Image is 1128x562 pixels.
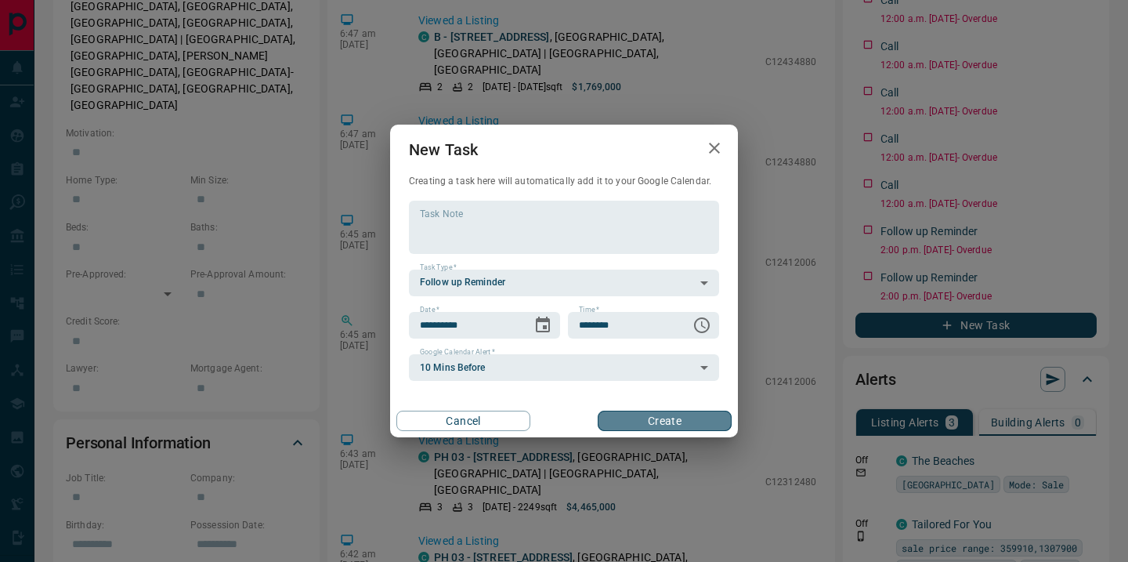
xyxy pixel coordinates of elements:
h2: New Task [390,125,497,175]
label: Time [579,305,599,315]
label: Task Type [420,263,457,273]
button: Choose date, selected date is Oct 16, 2025 [527,310,559,341]
label: Date [420,305,439,315]
p: Creating a task here will automatically add it to your Google Calendar. [409,175,719,188]
label: Google Calendar Alert [420,347,495,357]
button: Choose time, selected time is 6:00 AM [686,310,718,341]
div: 10 Mins Before [409,354,719,381]
button: Cancel [396,411,530,431]
button: Create [598,411,732,431]
div: Follow up Reminder [409,270,719,296]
